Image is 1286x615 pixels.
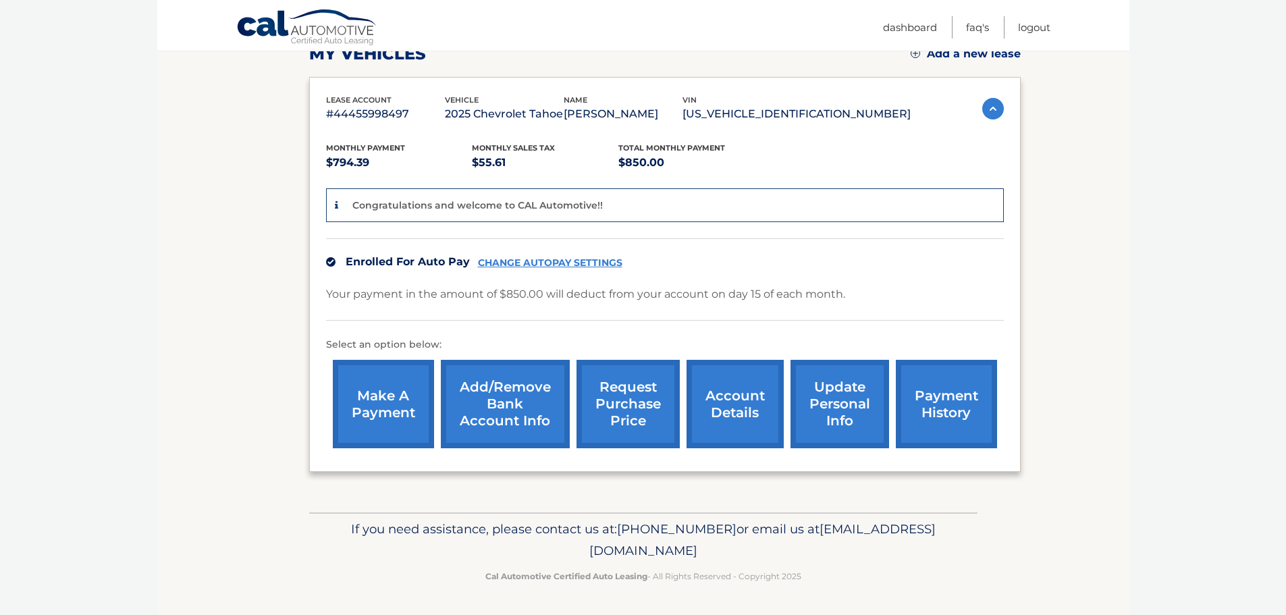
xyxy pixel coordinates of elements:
[618,143,725,153] span: Total Monthly Payment
[326,257,336,267] img: check.svg
[441,360,570,448] a: Add/Remove bank account info
[485,571,647,581] strong: Cal Automotive Certified Auto Leasing
[564,105,682,124] p: [PERSON_NAME]
[445,95,479,105] span: vehicle
[352,199,603,211] p: Congratulations and welcome to CAL Automotive!!
[478,257,622,269] a: CHANGE AUTOPAY SETTINGS
[318,518,969,562] p: If you need assistance, please contact us at: or email us at
[472,153,618,172] p: $55.61
[982,98,1004,119] img: accordion-active.svg
[896,360,997,448] a: payment history
[318,569,969,583] p: - All Rights Reserved - Copyright 2025
[236,9,378,48] a: Cal Automotive
[577,360,680,448] a: request purchase price
[687,360,784,448] a: account details
[326,105,445,124] p: #44455998497
[589,521,936,558] span: [EMAIL_ADDRESS][DOMAIN_NAME]
[346,255,470,268] span: Enrolled For Auto Pay
[326,95,392,105] span: lease account
[791,360,889,448] a: update personal info
[326,337,1004,353] p: Select an option below:
[326,285,845,304] p: Your payment in the amount of $850.00 will deduct from your account on day 15 of each month.
[472,143,555,153] span: Monthly sales Tax
[883,16,937,38] a: Dashboard
[617,521,736,537] span: [PHONE_NUMBER]
[1018,16,1050,38] a: Logout
[682,95,697,105] span: vin
[564,95,587,105] span: name
[682,105,911,124] p: [US_VEHICLE_IDENTIFICATION_NUMBER]
[911,49,920,58] img: add.svg
[445,105,564,124] p: 2025 Chevrolet Tahoe
[966,16,989,38] a: FAQ's
[326,143,405,153] span: Monthly Payment
[309,44,426,64] h2: my vehicles
[911,47,1021,61] a: Add a new lease
[326,153,473,172] p: $794.39
[618,153,765,172] p: $850.00
[333,360,434,448] a: make a payment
